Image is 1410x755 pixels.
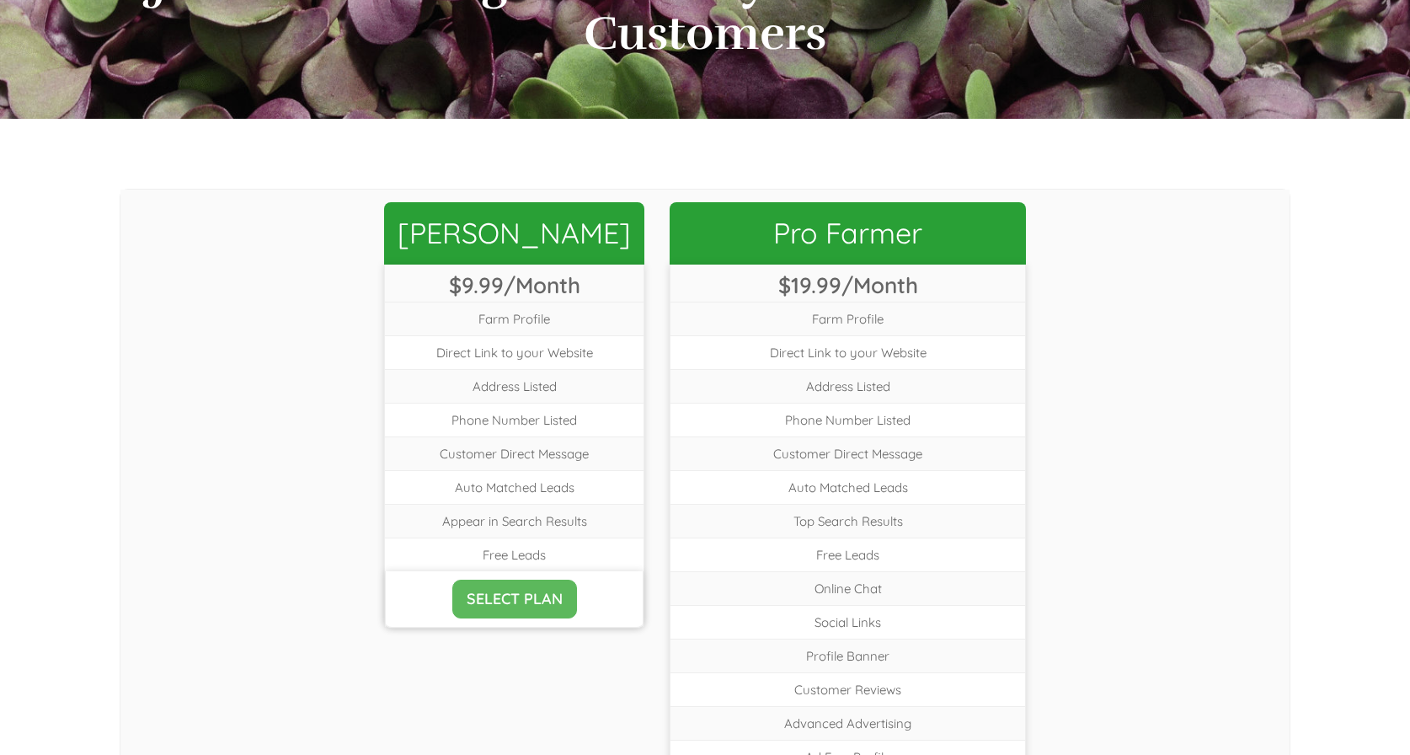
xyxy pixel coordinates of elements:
[385,470,644,504] span: Auto Matched Leads
[670,436,1025,470] span: Customer Direct Message
[385,538,644,571] span: Free Leads
[385,403,644,436] span: Phone Number Listed
[384,202,645,265] span: [PERSON_NAME]
[670,369,1025,403] span: Address Listed
[452,580,577,618] a: SELECT PLAN
[385,335,644,369] span: Direct Link to your Website
[670,504,1025,538] span: Top Search Results
[385,302,644,335] span: Farm Profile
[670,605,1025,639] span: Social Links
[670,202,1026,265] a: Pro Farmer
[670,639,1025,672] span: Profile Banner
[670,470,1025,504] span: Auto Matched Leads
[670,571,1025,605] span: Online Chat
[670,538,1025,571] span: Free Leads
[670,706,1025,740] span: Advanced Advertising
[670,335,1025,369] span: Direct Link to your Website
[385,504,644,538] span: Appear in Search Results
[670,403,1025,436] span: Phone Number Listed
[670,265,1025,302] span: $19.99/Month
[385,436,644,470] span: Customer Direct Message
[385,369,644,403] span: Address Listed
[670,672,1025,706] span: Customer Reviews
[385,265,644,302] span: $9.99/Month
[670,302,1025,335] span: Farm Profile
